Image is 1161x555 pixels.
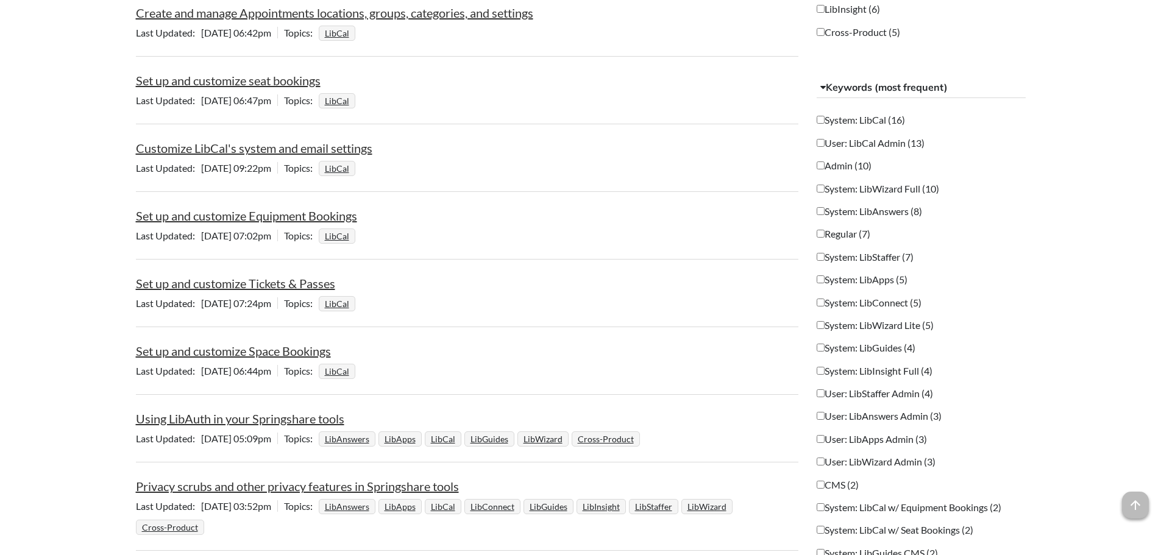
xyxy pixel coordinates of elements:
[136,162,277,174] span: [DATE] 09:22pm
[136,5,533,20] a: Create and manage Appointments locations, groups, categories, and settings
[136,365,277,376] span: [DATE] 06:44pm
[817,159,872,172] label: Admin (10)
[817,136,925,150] label: User: LibCal Admin (13)
[136,344,331,358] a: Set up and customize Space Bookings
[817,253,825,261] input: System: LibStaffer (7)
[140,518,200,536] a: Cross-Product
[319,27,358,38] ul: Topics
[383,430,417,448] a: LibApps
[136,297,277,309] span: [DATE] 07:24pm
[817,205,922,218] label: System: LibAnswers (8)
[817,227,870,241] label: Regular (7)
[284,230,319,241] span: Topics
[1122,492,1149,518] span: arrow_upward
[817,77,1026,99] button: Keywords (most frequent)
[817,250,914,264] label: System: LibStaffer (7)
[817,409,942,423] label: User: LibAnswers Admin (3)
[319,94,358,106] ul: Topics
[319,162,358,174] ul: Topics
[319,433,643,444] ul: Topics
[817,207,825,215] input: System: LibAnswers (8)
[817,433,927,446] label: User: LibApps Admin (3)
[429,498,457,515] a: LibCal
[817,296,921,309] label: System: LibConnect (5)
[323,92,351,110] a: LibCal
[817,455,936,468] label: User: LibWizard Admin (3)
[817,116,825,124] input: System: LibCal (16)
[817,412,825,420] input: User: LibAnswers Admin (3)
[817,182,939,196] label: System: LibWizard Full (10)
[284,27,319,38] span: Topics
[136,230,201,241] span: Last Updated
[284,94,319,106] span: Topics
[284,365,319,376] span: Topics
[817,435,825,443] input: User: LibApps Admin (3)
[817,341,915,355] label: System: LibGuides (4)
[136,73,321,88] a: Set up and customize seat bookings
[817,230,825,238] input: Regular (7)
[817,2,880,16] label: LibInsight (6)
[817,139,825,147] input: User: LibCal Admin (13)
[817,299,825,306] input: System: LibConnect (5)
[136,230,277,241] span: [DATE] 07:02pm
[323,160,351,177] a: LibCal
[817,321,825,329] input: System: LibWizard Lite (5)
[323,362,351,380] a: LibCal
[323,430,371,448] a: LibAnswers
[284,433,319,444] span: Topics
[136,365,201,376] span: Last Updated
[319,297,358,309] ul: Topics
[633,498,674,515] a: LibStaffer
[469,430,510,448] a: LibGuides
[136,94,201,106] span: Last Updated
[383,498,417,515] a: LibApps
[136,479,459,493] a: Privacy scrubs and other privacy features in Springshare tools
[686,498,728,515] a: LibWizard
[817,26,900,39] label: Cross-Product (5)
[817,5,825,13] input: LibInsight (6)
[136,500,201,512] span: Last Updated
[817,389,825,397] input: User: LibStaffer Admin (4)
[817,501,1001,514] label: System: LibCal w/ Equipment Bookings (2)
[319,230,358,241] ul: Topics
[136,141,372,155] a: Customize LibCal's system and email settings
[817,275,825,283] input: System: LibApps (5)
[284,297,319,309] span: Topics
[429,430,457,448] a: LibCal
[817,273,907,286] label: System: LibApps (5)
[522,430,564,448] a: LibWizard
[817,364,932,378] label: System: LibInsight Full (4)
[136,500,277,512] span: [DATE] 03:52pm
[817,367,825,375] input: System: LibInsight Full (4)
[284,162,319,174] span: Topics
[136,411,344,426] a: Using LibAuth in your Springshare tools
[817,387,933,400] label: User: LibStaffer Admin (4)
[136,208,357,223] a: Set up and customize Equipment Bookings
[469,498,516,515] a: LibConnect
[323,498,371,515] a: LibAnswers
[323,295,351,313] a: LibCal
[319,365,358,376] ul: Topics
[817,185,825,193] input: System: LibWizard Full (10)
[136,433,201,444] span: Last Updated
[136,162,201,174] span: Last Updated
[136,297,201,309] span: Last Updated
[284,500,319,512] span: Topics
[817,344,825,352] input: System: LibGuides (4)
[323,227,351,245] a: LibCal
[817,458,825,465] input: User: LibWizard Admin (3)
[136,433,277,444] span: [DATE] 05:09pm
[576,430,636,448] a: Cross-Product
[581,498,622,515] a: LibInsight
[817,161,825,169] input: Admin (10)
[817,523,973,537] label: System: LibCal w/ Seat Bookings (2)
[817,113,905,127] label: System: LibCal (16)
[817,478,859,492] label: CMS (2)
[817,28,825,36] input: Cross-Product (5)
[817,526,825,534] input: System: LibCal w/ Seat Bookings (2)
[817,503,825,511] input: System: LibCal w/ Equipment Bookings (2)
[136,27,201,38] span: Last Updated
[817,319,934,332] label: System: LibWizard Lite (5)
[817,481,825,489] input: CMS (2)
[136,500,736,532] ul: Topics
